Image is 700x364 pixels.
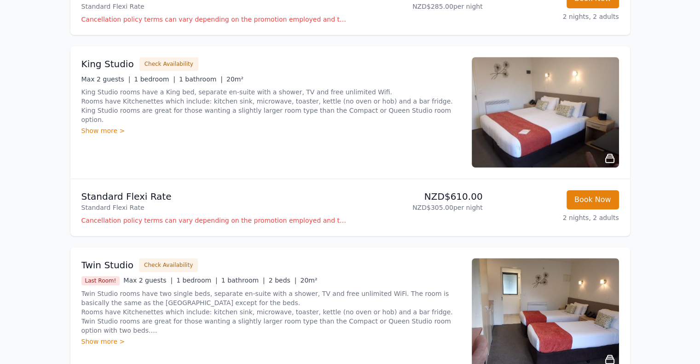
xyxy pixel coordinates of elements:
p: NZD$285.00 per night [354,2,483,11]
span: 1 bathroom | [221,277,265,284]
p: Standard Flexi Rate [81,203,347,212]
p: Standard Flexi Rate [81,190,347,203]
span: 20m² [226,75,243,83]
h3: King Studio [81,58,134,70]
span: Last Room! [81,276,120,285]
p: Cancellation policy terms can vary depending on the promotion employed and the time of stay of th... [81,15,347,24]
p: 2 nights, 2 adults [490,12,619,21]
span: Max 2 guests | [81,75,131,83]
span: 20m² [300,277,317,284]
div: Show more > [81,337,461,346]
p: King Studio rooms have a King bed, separate en-suite with a shower, TV and free unlimited Wifi. R... [81,87,461,124]
p: 2 nights, 2 adults [490,213,619,222]
button: Book Now [567,190,619,209]
p: NZD$610.00 [354,190,483,203]
span: 2 beds | [269,277,297,284]
p: Twin Studio rooms have two single beds, separate en-suite with a shower, TV and free unlimited Wi... [81,289,461,335]
button: Check Availability [139,57,198,71]
p: Cancellation policy terms can vary depending on the promotion employed and the time of stay of th... [81,216,347,225]
span: Max 2 guests | [123,277,173,284]
span: 1 bedroom | [134,75,175,83]
span: 1 bathroom | [179,75,223,83]
button: Check Availability [139,258,198,272]
h3: Twin Studio [81,259,134,272]
p: Standard Flexi Rate [81,2,347,11]
div: Show more > [81,126,461,135]
span: 1 bedroom | [176,277,218,284]
p: NZD$305.00 per night [354,203,483,212]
